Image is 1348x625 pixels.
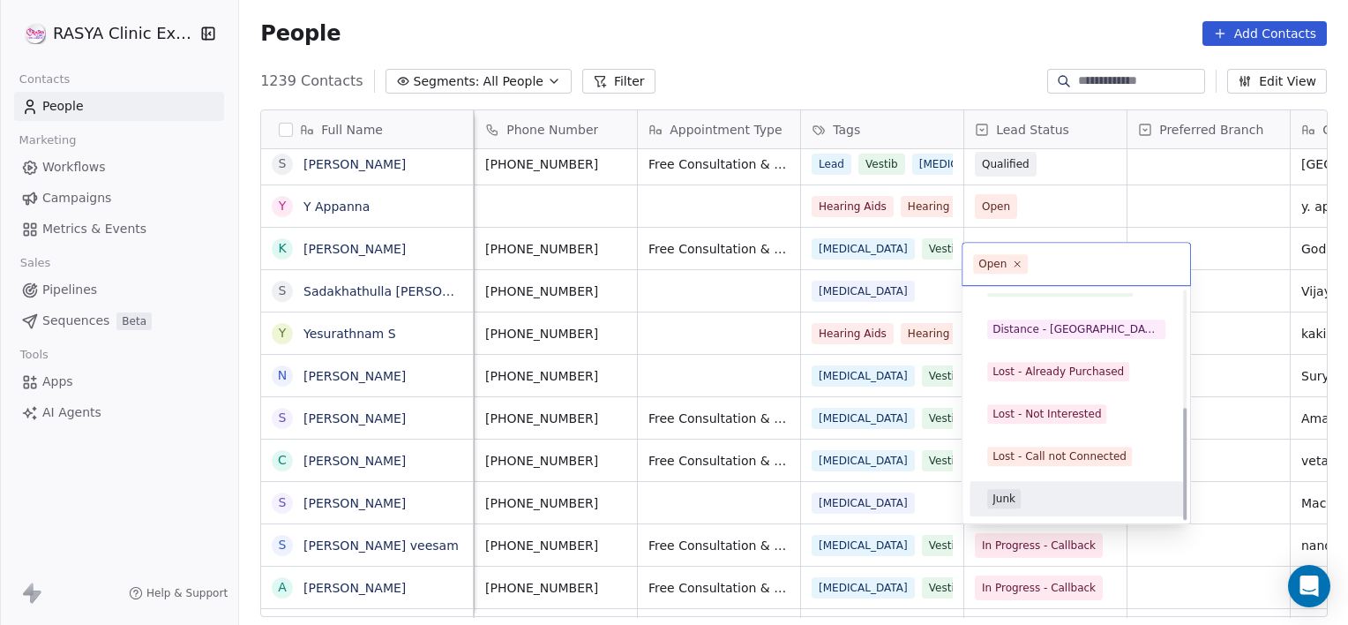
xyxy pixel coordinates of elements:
[992,406,1101,422] div: Lost - Not Interested
[992,279,1127,295] div: Converted - Appointment
[992,364,1124,380] div: Lost - Already Purchased
[992,321,1160,337] div: Distance - [GEOGRAPHIC_DATA]
[992,491,1015,507] div: Junk
[978,256,1007,272] div: Open
[992,448,1127,464] div: Lost - Call not Connected
[970,57,1183,516] div: Suggestions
